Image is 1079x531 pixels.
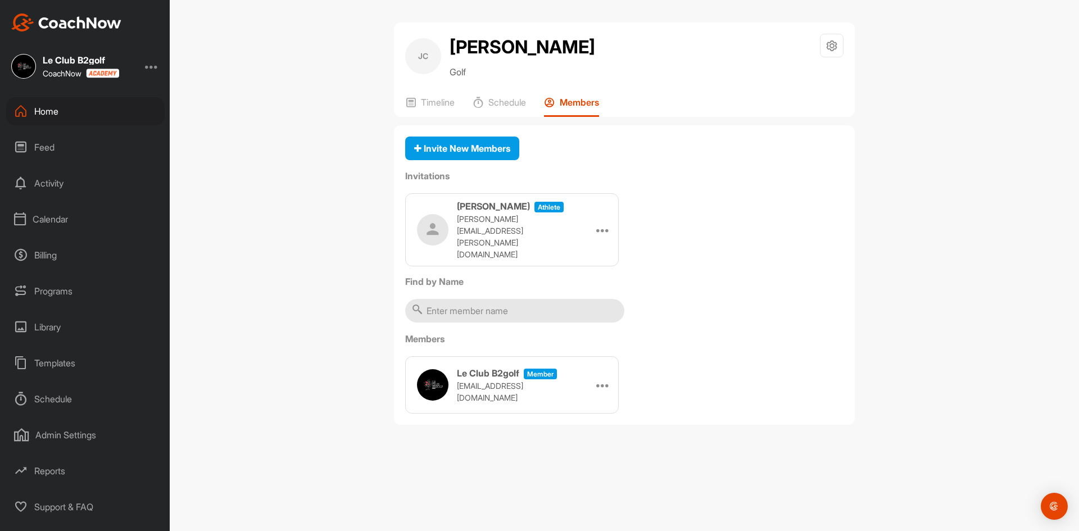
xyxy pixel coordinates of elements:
[417,369,448,401] img: user
[6,241,165,269] div: Billing
[11,13,121,31] img: CoachNow
[1041,493,1068,520] div: Open Intercom Messenger
[421,97,455,108] p: Timeline
[6,169,165,197] div: Activity
[534,202,564,212] span: athlete
[457,199,530,213] h3: [PERSON_NAME]
[457,213,569,260] p: [PERSON_NAME][EMAIL_ADDRESS][PERSON_NAME][DOMAIN_NAME]
[405,299,624,323] input: Enter member name
[405,38,441,74] div: JC
[86,69,119,78] img: CoachNow acadmey
[6,205,165,233] div: Calendar
[6,277,165,305] div: Programs
[6,349,165,377] div: Templates
[405,137,519,161] button: Invite New Members
[43,69,119,78] div: CoachNow
[6,97,165,125] div: Home
[450,34,595,61] h2: [PERSON_NAME]
[6,493,165,521] div: Support & FAQ
[405,169,844,183] label: Invitations
[488,97,526,108] p: Schedule
[405,275,844,288] label: Find by Name
[450,65,595,79] p: Golf
[43,56,119,65] div: Le Club B2golf
[11,54,36,79] img: square_aae4c288558e2a1ef204bf85f3662d08.jpg
[6,457,165,485] div: Reports
[6,421,165,449] div: Admin Settings
[417,214,448,246] img: user
[457,366,519,380] h3: Le Club B2golf
[524,369,557,379] span: Member
[560,97,599,108] p: Members
[6,133,165,161] div: Feed
[6,313,165,341] div: Library
[414,143,510,154] span: Invite New Members
[457,380,569,403] p: [EMAIL_ADDRESS][DOMAIN_NAME]
[405,332,844,346] label: Members
[6,385,165,413] div: Schedule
